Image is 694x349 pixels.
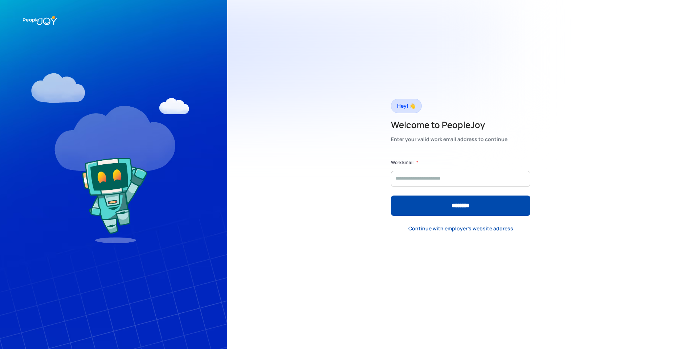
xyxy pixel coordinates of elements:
[403,221,519,236] a: Continue with employer's website address
[391,134,507,144] div: Enter your valid work email address to continue
[391,159,413,166] label: Work Email
[391,159,530,216] form: Form
[397,101,416,111] div: Hey! 👋
[391,119,507,131] h2: Welcome to PeopleJoy
[408,225,513,232] div: Continue with employer's website address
